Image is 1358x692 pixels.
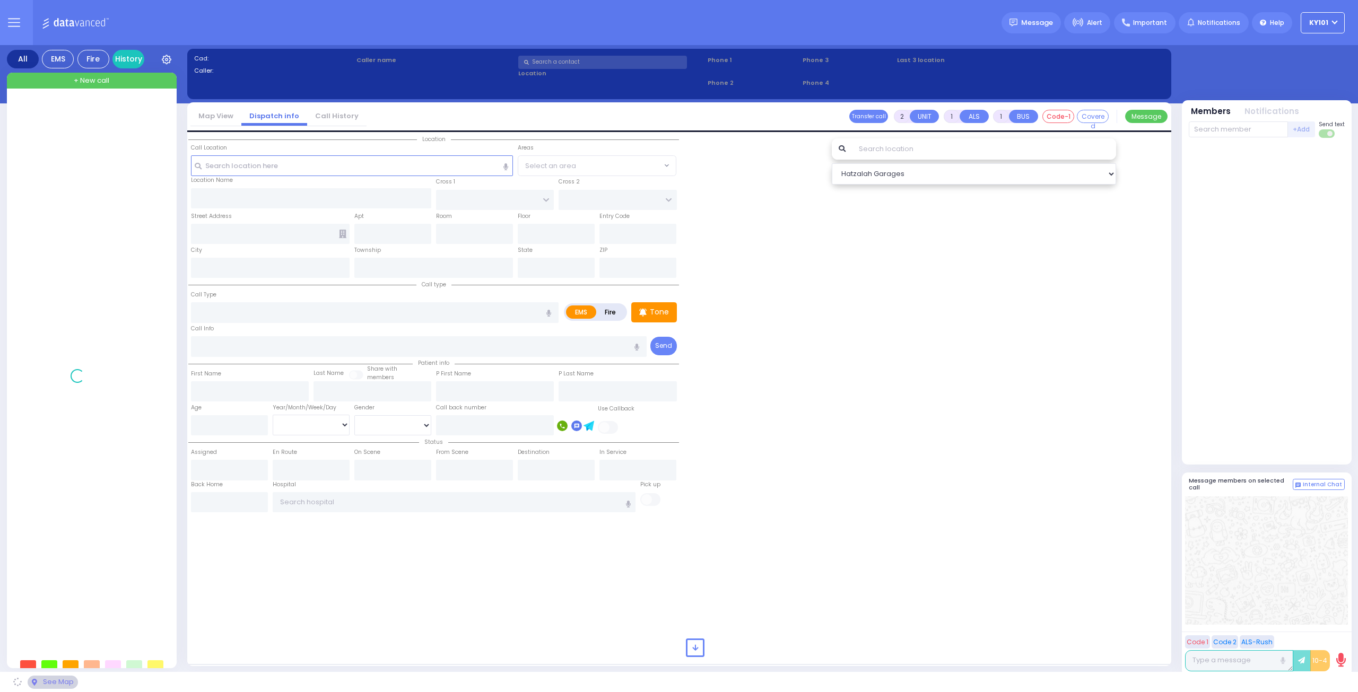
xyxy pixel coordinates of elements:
[518,69,704,78] label: Location
[960,110,989,123] button: ALS
[599,212,630,221] label: Entry Code
[1009,110,1038,123] button: BUS
[436,404,486,412] label: Call back number
[852,138,1117,160] input: Search location
[190,111,241,121] a: Map View
[339,230,346,238] span: Other building occupants
[314,369,344,378] label: Last Name
[1133,18,1167,28] span: Important
[307,111,367,121] a: Call History
[42,50,74,68] div: EMS
[559,178,580,186] label: Cross 2
[273,448,297,457] label: En Route
[910,110,939,123] button: UNIT
[650,306,669,318] p: Tone
[1125,110,1168,123] button: Message
[273,480,296,489] label: Hospital
[436,448,468,457] label: From Scene
[191,291,216,299] label: Call Type
[596,305,625,319] label: Fire
[241,111,307,121] a: Dispatch info
[28,676,77,689] div: See map
[1189,121,1288,137] input: Search member
[354,212,364,221] label: Apt
[1309,18,1328,28] span: KY101
[273,492,636,512] input: Search hospital
[1319,128,1336,139] label: Turn off text
[518,144,534,152] label: Areas
[1189,477,1293,491] h5: Message members on selected call
[1021,17,1053,28] span: Message
[1293,479,1345,490] button: Internal Chat
[640,480,660,489] label: Pick up
[650,337,677,355] button: Send
[273,404,350,412] div: Year/Month/Week/Day
[191,176,233,185] label: Location Name
[1301,12,1345,33] button: KY101
[1185,635,1210,649] button: Code 1
[598,405,634,413] label: Use Callback
[1303,481,1342,488] span: Internal Chat
[417,135,451,143] span: Location
[599,448,626,457] label: In Service
[191,212,232,221] label: Street Address
[436,212,452,221] label: Room
[354,404,375,412] label: Gender
[1077,110,1109,123] button: Covered
[191,144,227,152] label: Call Location
[1042,110,1074,123] button: Code-1
[436,370,471,378] label: P First Name
[559,370,594,378] label: P Last Name
[416,281,451,288] span: Call type
[7,50,39,68] div: All
[518,212,530,221] label: Floor
[1191,106,1231,118] button: Members
[77,50,109,68] div: Fire
[897,56,1031,65] label: Last 3 location
[367,373,394,381] span: members
[356,56,515,65] label: Caller name
[803,56,894,65] span: Phone 3
[367,365,397,373] small: Share with
[191,155,513,176] input: Search location here
[191,404,202,412] label: Age
[599,246,607,255] label: ZIP
[518,448,550,457] label: Destination
[112,50,144,68] a: History
[74,75,109,86] span: + New call
[1319,120,1345,128] span: Send text
[708,78,799,87] span: Phone 2
[849,110,888,123] button: Transfer call
[1212,635,1238,649] button: Code 2
[191,370,221,378] label: First Name
[1244,106,1299,118] button: Notifications
[518,246,533,255] label: State
[708,56,799,65] span: Phone 1
[1198,18,1240,28] span: Notifications
[1087,18,1102,28] span: Alert
[194,66,353,75] label: Caller:
[1240,635,1274,649] button: ALS-Rush
[191,480,223,489] label: Back Home
[436,178,455,186] label: Cross 1
[566,305,597,319] label: EMS
[803,78,894,87] span: Phone 4
[354,448,380,457] label: On Scene
[354,246,381,255] label: Township
[191,448,217,457] label: Assigned
[1295,483,1301,488] img: comment-alt.png
[1270,18,1284,28] span: Help
[518,56,687,69] input: Search a contact
[525,161,576,171] span: Select an area
[42,16,112,29] img: Logo
[413,359,455,367] span: Patient info
[419,438,448,446] span: Status
[1009,19,1017,27] img: message.svg
[191,246,202,255] label: City
[191,325,214,333] label: Call Info
[194,54,353,63] label: Cad:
